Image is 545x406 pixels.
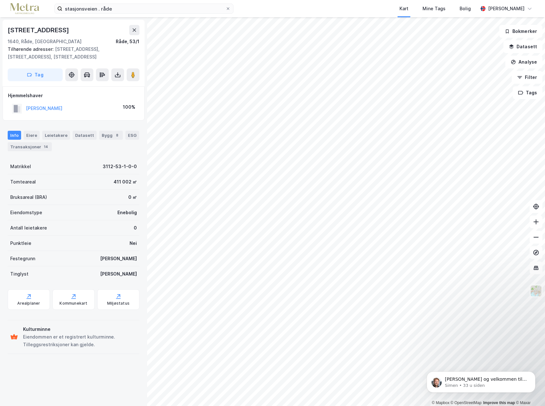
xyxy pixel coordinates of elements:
[10,209,42,216] div: Eiendomstype
[423,5,446,12] div: Mine Tags
[8,142,52,151] div: Transaksjoner
[17,301,40,306] div: Arealplaner
[103,163,137,170] div: 3112-53-1-0-0
[43,144,49,150] div: 14
[8,38,82,45] div: 1640, Råde, [GEOGRAPHIC_DATA]
[10,193,47,201] div: Bruksareal (BRA)
[499,25,542,38] button: Bokmerker
[10,239,31,247] div: Punktleie
[505,56,542,68] button: Analyse
[530,285,542,297] img: Z
[23,325,137,333] div: Kulturminne
[123,103,135,111] div: 100%
[503,40,542,53] button: Datasett
[114,178,137,186] div: 411 002 ㎡
[99,131,123,140] div: Bygg
[8,46,55,52] span: Tilhørende adresser:
[399,5,408,12] div: Kart
[128,193,137,201] div: 0 ㎡
[8,45,134,61] div: [STREET_ADDRESS], [STREET_ADDRESS], [STREET_ADDRESS]
[10,163,31,170] div: Matrikkel
[10,224,47,232] div: Antall leietakere
[130,239,137,247] div: Nei
[125,131,139,140] div: ESG
[100,270,137,278] div: [PERSON_NAME]
[460,5,471,12] div: Bolig
[10,255,35,262] div: Festegrunn
[116,38,139,45] div: Råde, 53/1
[117,209,137,216] div: Enebolig
[62,4,225,13] input: Søk på adresse, matrikkel, gårdeiere, leietakere eller personer
[10,178,36,186] div: Tomteareal
[100,255,137,262] div: [PERSON_NAME]
[432,401,449,405] a: Mapbox
[513,86,542,99] button: Tags
[8,68,63,81] button: Tag
[417,358,545,403] iframe: Intercom notifications melding
[59,301,87,306] div: Kommunekart
[483,401,515,405] a: Improve this map
[10,270,28,278] div: Tinglyst
[24,131,40,140] div: Eiere
[8,25,70,35] div: [STREET_ADDRESS]
[23,333,137,348] div: Eiendommen er et registrert kulturminne. Tilleggsrestriksjoner kan gjelde.
[73,131,97,140] div: Datasett
[42,131,70,140] div: Leietakere
[28,25,110,30] p: Message from Simen, sent 33 u siden
[8,131,21,140] div: Info
[10,3,39,14] img: metra-logo.256734c3b2bbffee19d4.png
[134,224,137,232] div: 0
[28,19,110,49] span: [PERSON_NAME] og velkommen til Newsec Maps, [PERSON_NAME] det er du lurer på så er det bare å ta ...
[512,71,542,84] button: Filter
[107,301,130,306] div: Miljøstatus
[114,132,120,138] div: 8
[451,401,482,405] a: OpenStreetMap
[488,5,525,12] div: [PERSON_NAME]
[8,92,139,99] div: Hjemmelshaver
